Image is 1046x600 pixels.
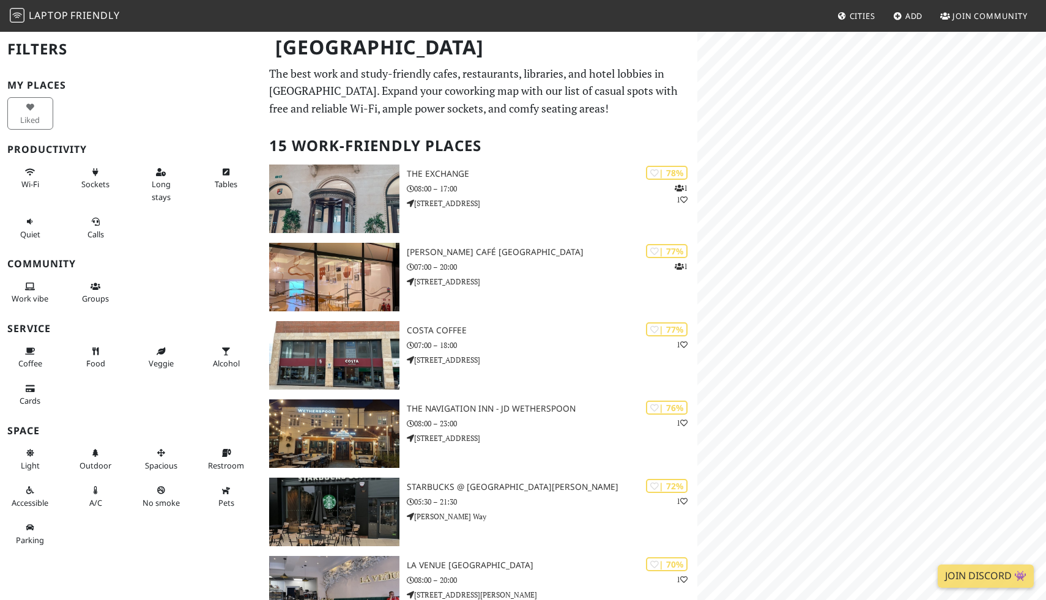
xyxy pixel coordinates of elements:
div: | 76% [646,401,688,415]
span: Join Community [952,10,1028,21]
a: Join Discord 👾 [938,565,1034,588]
span: Spacious [145,460,177,471]
p: 07:00 – 20:00 [407,261,697,273]
h3: The Exchange [407,169,697,179]
button: Quiet [7,212,53,244]
span: Group tables [82,293,109,304]
button: Tables [204,162,250,194]
a: Costa Coffee | 77% 1 Costa Coffee 07:00 – 18:00 [STREET_ADDRESS] [262,321,698,390]
span: Natural light [21,460,40,471]
span: Smoke free [143,497,180,508]
p: 1 [675,261,688,272]
span: Air conditioned [89,497,102,508]
p: 08:00 – 20:00 [407,574,697,586]
p: 05:30 – 21:30 [407,496,697,508]
a: LaptopFriendly LaptopFriendly [10,6,120,27]
p: The best work and study-friendly cafes, restaurants, libraries, and hotel lobbies in [GEOGRAPHIC_... [269,65,691,117]
h1: [GEOGRAPHIC_DATA] [265,31,695,64]
h3: My Places [7,80,254,91]
a: Add [888,5,928,27]
p: 1 [677,417,688,429]
button: Restroom [204,443,250,475]
div: | 72% [646,479,688,493]
button: Light [7,443,53,475]
a: Elio Café Birmingham | 77% 1 [PERSON_NAME] Café [GEOGRAPHIC_DATA] 07:00 – 20:00 [STREET_ADDRESS] [262,243,698,311]
h2: Filters [7,31,254,68]
span: Veggie [149,358,174,369]
button: A/C [73,480,119,513]
span: Add [905,10,923,21]
h3: [PERSON_NAME] Café [GEOGRAPHIC_DATA] [407,247,697,257]
span: Cities [850,10,875,21]
div: | 77% [646,322,688,336]
h3: Service [7,323,254,335]
p: [STREET_ADDRESS] [407,432,697,444]
button: Calls [73,212,119,244]
button: Groups [73,276,119,309]
p: 1 [677,574,688,585]
span: Coffee [18,358,42,369]
span: Parking [16,535,44,546]
p: [STREET_ADDRESS] [407,198,697,209]
h2: 15 Work-Friendly Places [269,127,691,165]
span: Credit cards [20,395,40,406]
img: Elio Café Birmingham [269,243,400,311]
div: | 78% [646,166,688,180]
span: Pet friendly [218,497,234,508]
div: | 70% [646,557,688,571]
p: 1 [677,495,688,507]
h3: La Venue [GEOGRAPHIC_DATA] [407,560,697,571]
a: Join Community [935,5,1033,27]
button: Accessible [7,480,53,513]
h3: Starbucks @ [GEOGRAPHIC_DATA][PERSON_NAME] [407,482,697,492]
h3: The Navigation Inn - JD Wetherspoon [407,404,697,414]
button: Coffee [7,341,53,374]
span: Video/audio calls [87,229,104,240]
button: Alcohol [204,341,250,374]
span: Power sockets [81,179,109,190]
span: Laptop [29,9,69,22]
p: 07:00 – 18:00 [407,339,697,351]
h3: Community [7,258,254,270]
img: The Navigation Inn - JD Wetherspoon [269,399,400,468]
button: Veggie [138,341,184,374]
span: Accessible [12,497,48,508]
a: Starbucks @ Sir Herbert Austin Way | 72% 1 Starbucks @ [GEOGRAPHIC_DATA][PERSON_NAME] 05:30 – 21:... [262,478,698,546]
img: Costa Coffee [269,321,400,390]
button: Long stays [138,162,184,207]
p: 08:00 – 23:00 [407,418,697,429]
button: Cards [7,379,53,411]
button: Sockets [73,162,119,194]
span: Outdoor area [80,460,111,471]
p: 1 [677,339,688,350]
button: Food [73,341,119,374]
p: [STREET_ADDRESS] [407,276,697,287]
img: Starbucks @ Sir Herbert Austin Way [269,478,400,546]
button: Spacious [138,443,184,475]
button: No smoke [138,480,184,513]
span: Long stays [152,179,171,202]
span: Work-friendly tables [215,179,237,190]
p: [STREET_ADDRESS] [407,354,697,366]
button: Pets [204,480,250,513]
p: 1 1 [675,182,688,206]
span: Quiet [20,229,40,240]
div: | 77% [646,244,688,258]
span: Alcohol [213,358,240,369]
p: [PERSON_NAME] Way [407,511,697,522]
p: 08:00 – 17:00 [407,183,697,194]
h3: Productivity [7,144,254,155]
a: The Navigation Inn - JD Wetherspoon | 76% 1 The Navigation Inn - JD Wetherspoon 08:00 – 23:00 [ST... [262,399,698,468]
button: Wi-Fi [7,162,53,194]
a: Cities [833,5,880,27]
h3: Costa Coffee [407,325,697,336]
img: The Exchange [269,165,400,233]
button: Parking [7,517,53,550]
span: Stable Wi-Fi [21,179,39,190]
a: The Exchange | 78% 11 The Exchange 08:00 – 17:00 [STREET_ADDRESS] [262,165,698,233]
span: People working [12,293,48,304]
img: LaptopFriendly [10,8,24,23]
button: Outdoor [73,443,119,475]
h3: Space [7,425,254,437]
span: Friendly [70,9,119,22]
